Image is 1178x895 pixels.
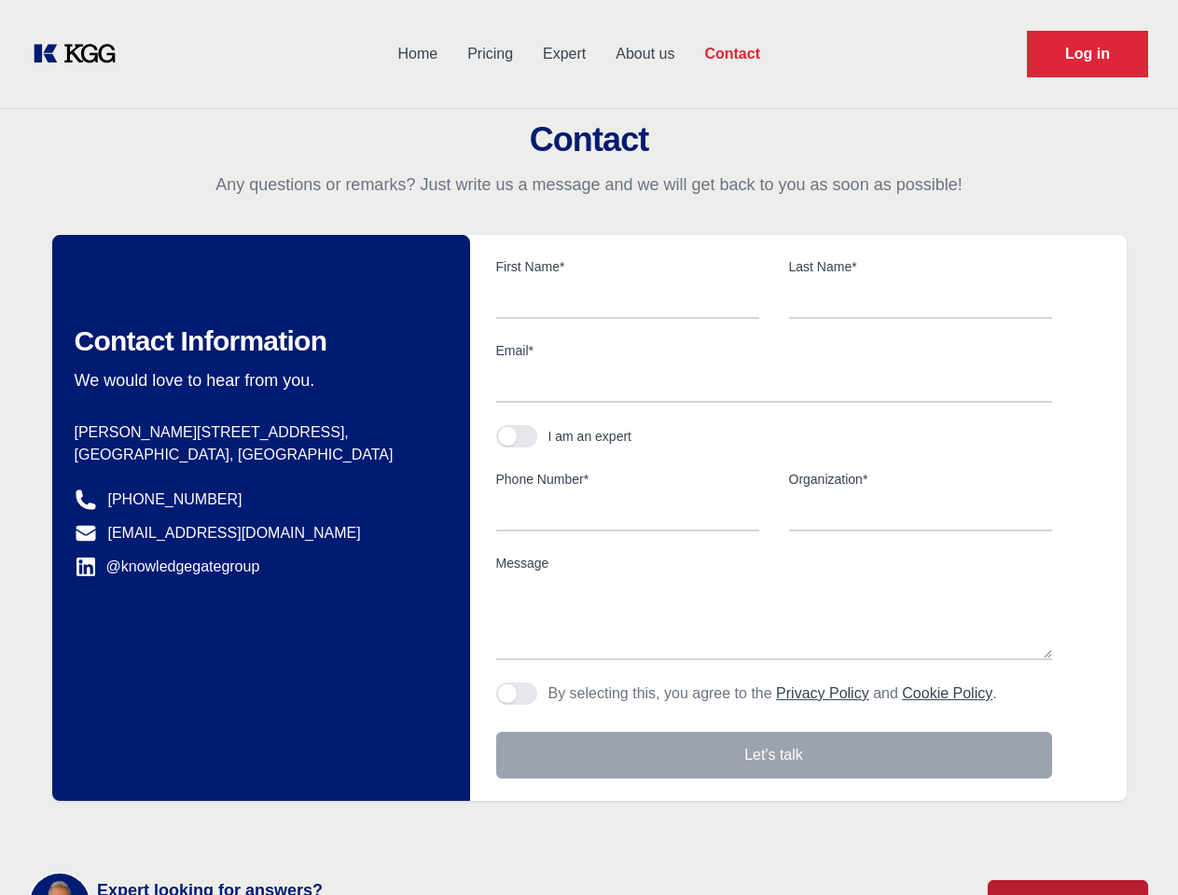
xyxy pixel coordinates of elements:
label: Phone Number* [496,470,759,489]
a: Contact [689,30,775,78]
a: Privacy Policy [776,685,869,701]
label: Last Name* [789,257,1052,276]
div: Cookie settings [21,877,115,888]
a: Request Demo [1027,31,1148,77]
label: Organization* [789,470,1052,489]
a: Expert [528,30,601,78]
a: KOL Knowledge Platform: Talk to Key External Experts (KEE) [30,39,131,69]
button: Let's talk [496,732,1052,778]
label: Message [496,554,1052,572]
p: [PERSON_NAME][STREET_ADDRESS], [75,421,440,444]
h2: Contact Information [75,324,440,358]
a: [EMAIL_ADDRESS][DOMAIN_NAME] [108,522,361,544]
p: We would love to hear from you. [75,369,440,392]
label: Email* [496,341,1052,360]
label: First Name* [496,257,759,276]
p: [GEOGRAPHIC_DATA], [GEOGRAPHIC_DATA] [75,444,440,466]
h2: Contact [22,121,1156,158]
a: @knowledgegategroup [75,556,260,578]
a: Cookie Policy [902,685,992,701]
a: [PHONE_NUMBER] [108,489,243,511]
p: Any questions or remarks? Just write us a message and we will get back to you as soon as possible! [22,173,1156,196]
div: I am an expert [548,427,632,446]
a: Pricing [452,30,528,78]
p: By selecting this, you agree to the and . [548,682,997,705]
a: Home [382,30,452,78]
a: About us [601,30,689,78]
